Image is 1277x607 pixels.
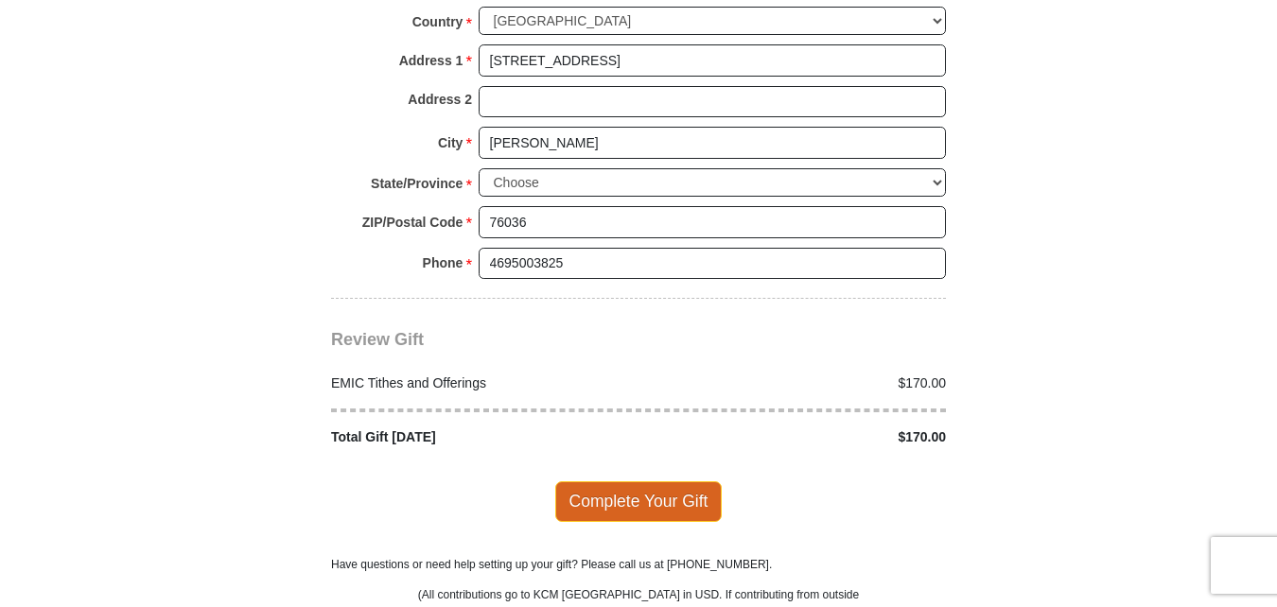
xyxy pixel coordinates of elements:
[412,9,464,35] strong: Country
[423,250,464,276] strong: Phone
[331,556,946,573] p: Have questions or need help setting up your gift? Please call us at [PHONE_NUMBER].
[638,373,956,393] div: $170.00
[371,170,463,197] strong: State/Province
[555,481,723,521] span: Complete Your Gift
[322,427,639,447] div: Total Gift [DATE]
[362,209,464,235] strong: ZIP/Postal Code
[438,130,463,156] strong: City
[331,330,424,349] span: Review Gift
[408,86,472,113] strong: Address 2
[638,427,956,447] div: $170.00
[399,47,464,74] strong: Address 1
[322,373,639,393] div: EMIC Tithes and Offerings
